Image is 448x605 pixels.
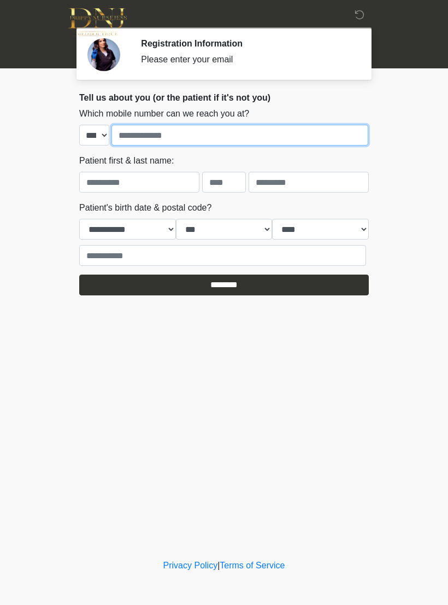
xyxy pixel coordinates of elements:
[217,561,220,570] a: |
[141,53,352,66] div: Please enter your email
[79,154,174,167] label: Patient first & last name:
[163,561,218,570] a: Privacy Policy
[68,8,127,36] img: DNJ Med Boutique Logo
[79,92,369,103] h2: Tell us about you (or the patient if it's not you)
[79,201,211,214] label: Patient's birth date & postal code?
[87,38,120,71] img: Agent Avatar
[79,107,249,120] label: Which mobile number can we reach you at?
[220,561,285,570] a: Terms of Service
